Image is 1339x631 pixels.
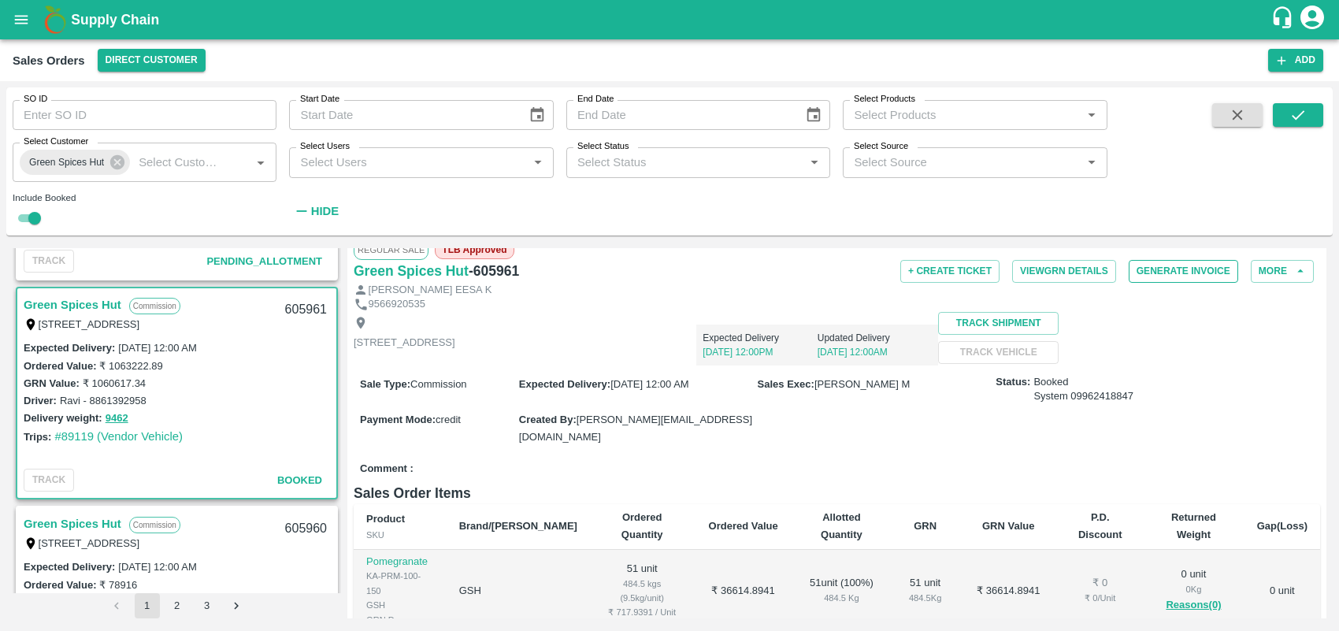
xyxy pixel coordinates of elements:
[1251,260,1314,283] button: More
[410,378,467,390] span: Commission
[459,520,577,532] b: Brand/[PERSON_NAME]
[102,593,252,618] nav: pagination navigation
[24,395,57,406] label: Driver:
[60,395,147,406] label: Ravi - 8861392958
[1012,260,1116,283] button: ViewGRN Details
[709,520,778,532] b: Ordered Value
[369,283,492,298] p: [PERSON_NAME] EESA K
[300,93,339,106] label: Start Date
[1081,152,1102,173] button: Open
[804,152,825,173] button: Open
[1081,105,1102,125] button: Open
[519,414,752,443] span: [PERSON_NAME][EMAIL_ADDRESS][DOMAIN_NAME]
[814,378,910,390] span: [PERSON_NAME] M
[1155,582,1231,596] div: 0 Kg
[206,255,322,267] span: Pending_Allotment
[577,140,629,153] label: Select Status
[848,152,1076,173] input: Select Source
[603,577,682,606] div: 484.5 kgs (9.5kg/unit)
[39,318,140,330] label: [STREET_ADDRESS]
[519,378,610,390] label: Expected Delivery :
[24,93,47,106] label: SO ID
[799,100,829,130] button: Choose date
[603,605,682,619] div: ₹ 717.9391 / Unit
[571,152,799,173] input: Select Status
[24,431,51,443] label: Trips:
[354,482,1320,504] h6: Sales Order Items
[818,345,932,359] p: [DATE] 12:00AM
[360,462,414,477] label: Comment :
[24,561,115,573] label: Expected Delivery :
[165,593,190,618] button: Go to page 2
[805,591,878,605] div: 484.5 Kg
[903,576,947,605] div: 51 unit
[106,410,128,428] button: 9462
[71,12,159,28] b: Supply Chain
[277,474,322,486] span: Booked
[289,100,515,130] input: Start Date
[982,520,1034,532] b: GRN Value
[354,260,469,282] a: Green Spices Hut
[566,100,792,130] input: End Date
[914,520,937,532] b: GRN
[366,569,434,598] div: KA-PRM-100-150
[3,2,39,38] button: open drawer
[129,298,180,314] p: Commission
[522,100,552,130] button: Choose date
[360,414,436,425] label: Payment Mode :
[528,152,548,173] button: Open
[118,561,196,573] label: [DATE] 12:00 AM
[98,49,206,72] button: Select DC
[703,345,817,359] p: [DATE] 12:00PM
[369,297,425,312] p: 9566920535
[276,291,336,328] div: 605961
[1268,49,1323,72] button: Add
[1257,520,1307,532] b: Gap(Loss)
[54,430,183,443] a: #89119 (Vendor Vehicle)
[354,336,455,351] p: [STREET_ADDRESS]
[366,613,434,627] div: GRN Done
[436,414,461,425] span: credit
[24,135,88,148] label: Select Customer
[1155,567,1231,614] div: 0 unit
[469,260,519,282] h6: - 605961
[20,150,130,175] div: Green Spices Hut
[300,140,350,153] label: Select Users
[129,517,180,533] p: Commission
[1033,389,1133,404] div: System 09962418847
[366,513,405,525] b: Product
[1298,3,1326,36] div: account of current user
[99,579,137,591] label: ₹ 78916
[848,105,1076,125] input: Select Products
[39,4,71,35] img: logo
[519,414,577,425] label: Created By :
[1033,375,1133,404] span: Booked
[224,593,250,618] button: Go to next page
[360,378,410,390] label: Sale Type :
[854,93,915,106] label: Select Products
[1070,576,1130,591] div: ₹ 0
[758,378,814,390] label: Sales Exec :
[821,511,862,540] b: Allotted Quantity
[24,377,80,389] label: GRN Value:
[938,312,1059,335] button: Track Shipment
[854,140,908,153] label: Select Source
[24,360,96,372] label: Ordered Value:
[118,342,196,354] label: [DATE] 12:00 AM
[354,240,428,259] span: Regular Sale
[289,198,343,225] button: Hide
[1078,511,1122,540] b: P.D. Discount
[818,331,932,345] p: Updated Delivery
[366,598,434,612] div: GSH
[311,205,339,217] strong: Hide
[1270,6,1298,34] div: customer-support
[250,152,271,173] button: Open
[83,377,146,389] label: ₹ 1060617.34
[1155,596,1231,614] button: Reasons(0)
[24,412,102,424] label: Delivery weight:
[195,593,220,618] button: Go to page 3
[20,154,113,171] span: Green Spices Hut
[39,537,140,549] label: [STREET_ADDRESS]
[805,576,878,605] div: 51 unit ( 100 %)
